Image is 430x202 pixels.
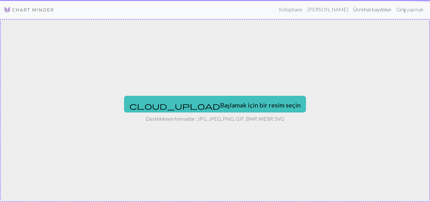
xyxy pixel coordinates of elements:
font: Ücretsiz kaydolun [353,6,391,12]
img: Logo [4,6,54,14]
button: Başlamak için bir resim seçin [124,96,306,112]
font: Başlamak için bir resim seçin [220,101,301,109]
a: Giriş yapmak [394,3,426,16]
a: Ücretsiz kaydolun [351,3,394,16]
font: Giriş yapmak [396,6,424,12]
span: cloud_upload [129,101,220,110]
a: [PERSON_NAME] [305,3,351,16]
font: Desteklenen formatlar: JPG, JPEG, PNG, GIF, BMP, WEBP, SVG [146,116,284,122]
a: Kütüphane [276,3,305,16]
font: Kütüphane [279,6,303,12]
font: [PERSON_NAME] [308,6,348,12]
